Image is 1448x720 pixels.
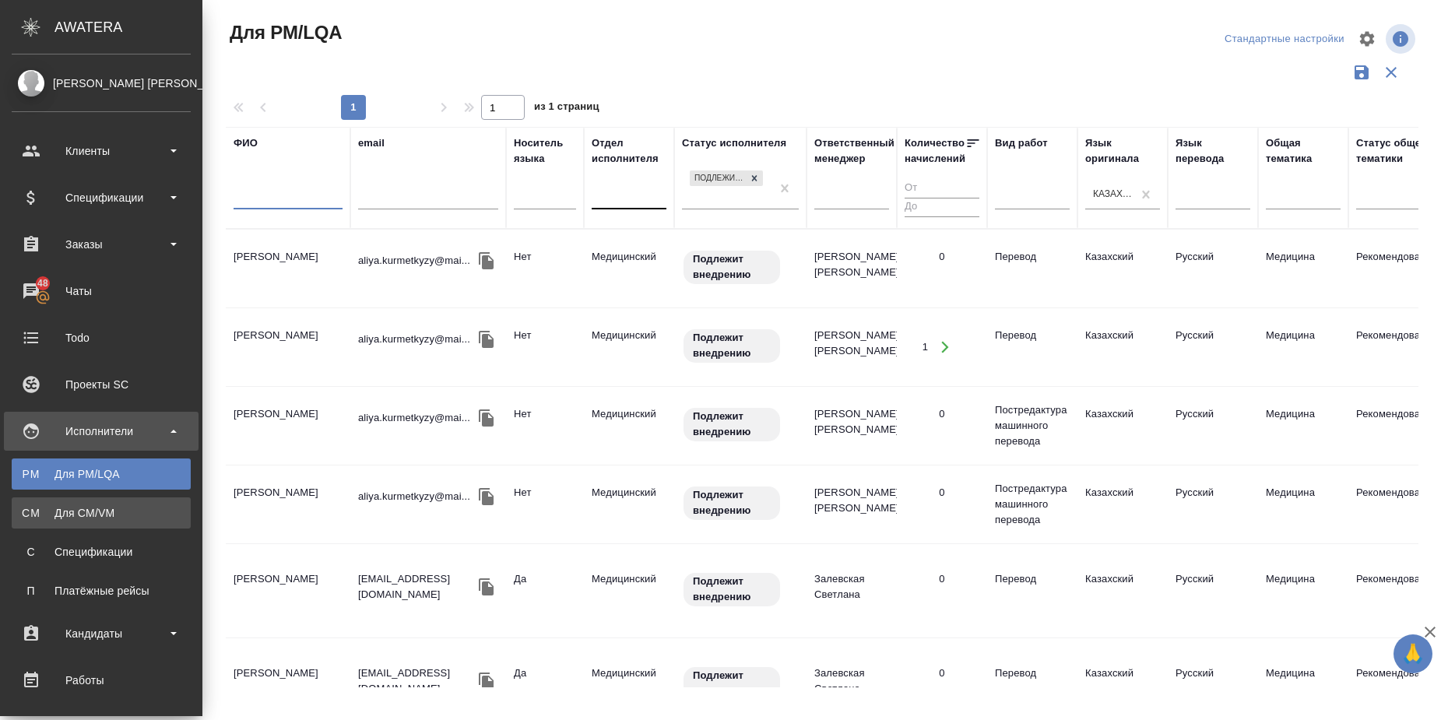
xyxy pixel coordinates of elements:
p: [EMAIL_ADDRESS][DOMAIN_NAME] [358,571,475,602]
td: [PERSON_NAME] [226,658,350,712]
button: Скопировать [475,406,498,430]
div: AWATERA [54,12,202,43]
td: Казахский [1077,564,1168,618]
div: Платёжные рейсы [19,583,183,599]
a: Todo [4,318,199,357]
div: Язык перевода [1176,135,1250,167]
td: Казахский [1077,658,1168,712]
div: Отдел исполнителя [592,135,666,167]
div: Ответственный менеджер [814,135,894,167]
td: Медицина [1258,399,1348,453]
div: 0 [939,406,944,422]
div: Свежая кровь: на первые 3 заказа по тематике ставь редактора и фиксируй оценки [682,571,799,608]
td: Медицина [1258,658,1348,712]
td: Медицина [1258,241,1348,296]
div: 0 [939,571,944,587]
div: Todo [12,326,191,349]
a: ППлатёжные рейсы [12,575,191,606]
div: 0 [939,485,944,500]
td: [PERSON_NAME] [PERSON_NAME] [807,320,897,374]
span: Для PM/LQA [226,20,342,45]
td: Русский [1168,241,1258,296]
a: PMДля PM/LQA [12,458,191,490]
div: Статус исполнителя [682,135,786,151]
td: Нет [506,320,584,374]
td: Нет [506,477,584,532]
p: Подлежит внедрению [693,668,771,699]
td: Нет [506,241,584,296]
td: Медицина [1258,564,1348,618]
button: Скопировать [475,575,498,599]
td: [PERSON_NAME] [PERSON_NAME] [807,241,897,296]
td: Рекомендован [1348,241,1439,296]
td: Медицинский [584,477,674,532]
span: Посмотреть информацию [1386,24,1418,54]
button: 🙏 [1394,634,1432,673]
td: [PERSON_NAME] [226,320,350,374]
td: Русский [1168,399,1258,453]
a: ССпецификации [12,536,191,567]
div: Общая тематика [1266,135,1341,167]
td: Медицинский [584,564,674,618]
button: Скопировать [475,485,498,508]
div: ФИО [234,135,258,151]
div: Язык оригинала [1085,135,1160,167]
div: Носитель языка [514,135,576,167]
td: [PERSON_NAME] [226,564,350,618]
div: [PERSON_NAME] [PERSON_NAME] [12,75,191,92]
td: Перевод [987,564,1077,618]
div: Исполнители [12,420,191,443]
td: Перевод [987,658,1077,712]
td: Нет [506,399,584,453]
p: Подлежит внедрению [693,330,771,361]
td: Да [506,658,584,712]
a: Работы [4,661,199,700]
div: Количество начислений [905,135,965,167]
input: От [905,179,979,198]
td: [PERSON_NAME] [226,399,350,453]
p: Подлежит внедрению [693,574,771,605]
td: [PERSON_NAME] [PERSON_NAME] [807,399,897,453]
td: Медицинский [584,399,674,453]
div: email [358,135,385,151]
td: Русский [1168,658,1258,712]
a: 48Чаты [4,272,199,311]
div: Подлежит внедрению [688,169,764,188]
div: Спецификации [19,544,183,560]
td: Рекомендован [1348,477,1439,532]
div: Подлежит внедрению [690,170,746,187]
td: Казахский [1077,399,1168,453]
p: [EMAIL_ADDRESS][DOMAIN_NAME] [358,666,475,697]
p: Подлежит внедрению [693,251,771,283]
a: Проекты SC [4,365,199,404]
td: Русский [1168,320,1258,374]
button: Скопировать [475,669,498,693]
span: 48 [28,276,58,291]
button: Скопировать [475,249,498,272]
input: До [905,198,979,217]
p: aliya.kurmetkyzy@mai... [358,410,470,426]
td: [PERSON_NAME] [226,241,350,296]
td: Медицинский [584,658,674,712]
div: 1 [923,339,928,355]
button: Скопировать [475,328,498,351]
td: Залевская Светлана [807,658,897,712]
td: Да [506,564,584,618]
td: Рекомендован [1348,399,1439,453]
div: Чаты [12,279,191,303]
button: Сохранить фильтры [1347,58,1376,87]
td: Медицинский [584,320,674,374]
td: Рекомендован [1348,564,1439,618]
div: 0 [939,666,944,681]
p: aliya.kurmetkyzy@mai... [358,253,470,269]
div: Вид работ [995,135,1048,151]
p: aliya.kurmetkyzy@mai... [358,489,470,504]
td: Рекомендован [1348,320,1439,374]
td: Постредактура машинного перевода [987,395,1077,457]
p: aliya.kurmetkyzy@mai... [358,332,470,347]
div: Казахский [1093,188,1133,201]
p: Подлежит внедрению [693,409,771,440]
td: Медицина [1258,320,1348,374]
div: Работы [12,669,191,692]
td: Залевская Светлана [807,564,897,618]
